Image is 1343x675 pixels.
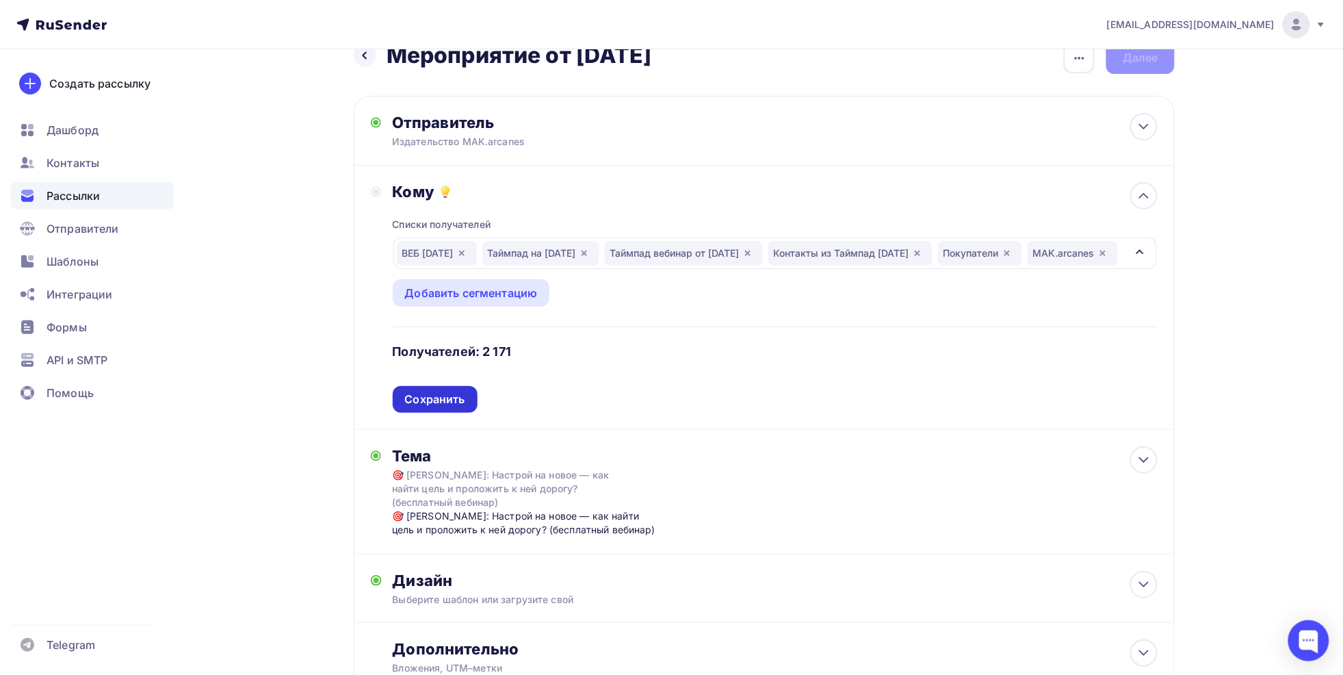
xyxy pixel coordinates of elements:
[605,241,763,266] div: Таймпад вебинар от [DATE]
[397,241,477,266] div: ВЕБ [DATE]
[482,241,599,266] div: Таймпад на [DATE]
[768,241,933,266] div: Контакты из Таймпад [DATE]
[47,220,119,237] span: Отправители
[11,215,174,242] a: Отправители
[405,392,465,407] div: Сохранить
[392,135,659,149] div: Издательство MAK.arcanes
[387,42,652,69] h2: Мероприятие от [DATE]
[938,241,1022,266] div: Покупатели
[393,344,512,360] h4: Получателей: 2 171
[11,248,174,275] a: Шаблоны
[392,468,636,509] div: 🎯 [PERSON_NAME]: Настрой на новое — как найти цель и проложить к ней дорогу? (бесплатный вебинар)
[392,446,662,466] div: Тема
[49,75,151,92] div: Создать рассылку
[47,352,107,368] span: API и SMTP
[393,593,1082,607] div: Выберите шаблон или загрузите свой
[392,113,688,132] div: Отправитель
[47,286,112,303] span: Интеграции
[393,218,491,231] div: Списки получателей
[11,314,174,341] a: Формы
[47,253,99,270] span: Шаблоны
[47,188,100,204] span: Рассылки
[47,637,95,653] span: Telegram
[1028,241,1118,266] div: MAK.arcanes
[1107,18,1275,31] span: [EMAIL_ADDRESS][DOMAIN_NAME]
[11,149,174,177] a: Контакты
[47,122,99,138] span: Дашборд
[47,155,99,171] span: Контакты
[1107,11,1327,38] a: [EMAIL_ADDRESS][DOMAIN_NAME]
[393,571,1158,590] div: Дизайн
[393,182,1158,201] div: Кому
[393,661,1082,675] div: Вложения, UTM–метки
[11,116,174,144] a: Дашборд
[405,285,538,301] div: Добавить сегментацию
[392,509,662,537] div: 🎯 [PERSON_NAME]: Настрой на новое — как найти цель и проложить к ней дорогу? (бесплатный вебинар)
[47,319,87,335] span: Формы
[47,385,94,401] span: Помощь
[11,182,174,209] a: Рассылки
[393,237,1158,270] button: ВЕБ [DATE]Таймпад на [DATE]Таймпад вебинар от [DATE]Контакты из Таймпад [DATE]ПокупателиMAK.arcanes
[393,639,1158,659] div: Дополнительно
